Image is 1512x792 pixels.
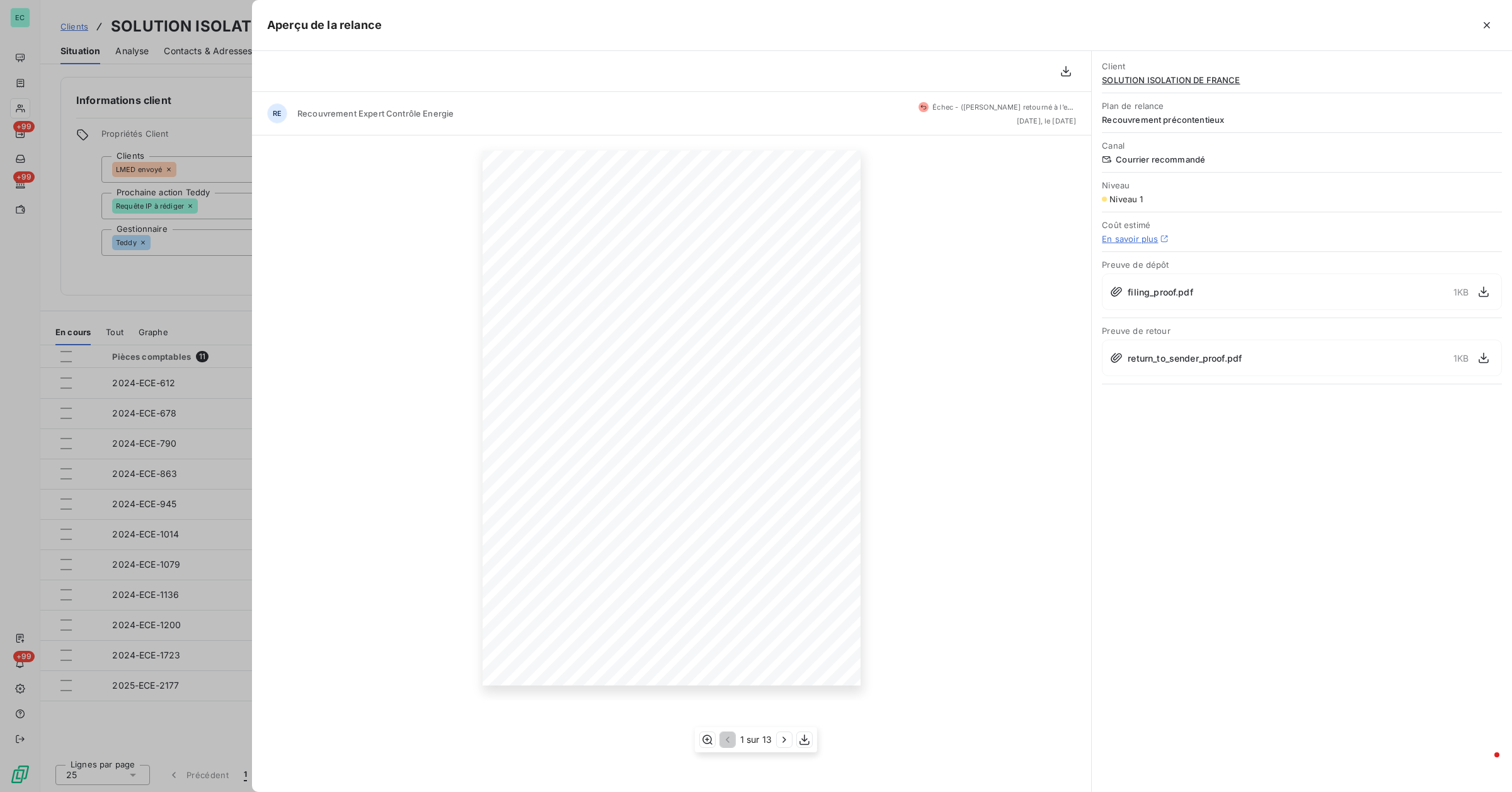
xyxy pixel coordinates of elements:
[517,195,553,199] span: [GEOGRAPHIC_DATA]
[1102,326,1502,336] span: Preuve de retour
[1128,285,1193,299] span: filing_proof.pdf
[1102,234,1158,244] a: En savoir plus
[781,228,836,232] span: 87278637110190870000 1/1
[740,733,772,746] span: 1 sur 13
[932,103,1102,112] span: Échec - ([PERSON_NAME] retourné à l’expéditeur)
[1128,352,1242,365] span: return_to_sender_proof.pdf
[1102,141,1502,151] span: Canal
[687,255,783,261] span: SOLUTION ISOLATION DE FRANCE
[800,232,831,236] span: D.55615312764
[1109,194,1143,204] span: Niveau 1
[517,180,601,184] span: [STREET_ADDRESS][PERSON_NAME]
[1102,260,1502,270] span: Preuve de dépôt
[267,103,287,123] div: RE
[1102,115,1502,125] span: Recouvrement précontentieux
[1102,220,1502,230] span: Coût estimé
[1453,352,1469,365] span: 1 KB
[1102,61,1502,71] span: Client
[297,108,454,118] span: Recouvrement Expert Contrôle Energie
[1102,154,1502,164] span: Courrier recommandé
[687,261,752,267] span: [STREET_ADDRESS]
[1102,101,1502,111] span: Plan de relance
[1102,180,1502,190] span: Niveau
[687,267,775,272] span: 75116 [GEOGRAPHIC_DATA]
[687,272,740,278] span: [GEOGRAPHIC_DATA]
[1469,749,1499,779] iframe: Intercom live chat
[517,192,570,195] span: 92300 LEVALLOIS PERRET
[1017,117,1077,125] span: [DATE], le [DATE]
[517,176,572,180] span: Expert Contrôle Energie
[1453,285,1469,299] span: 1 KB
[1102,75,1502,85] span: SOLUTION ISOLATION DE FRANCE
[267,16,382,34] h5: Aperçu de la relance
